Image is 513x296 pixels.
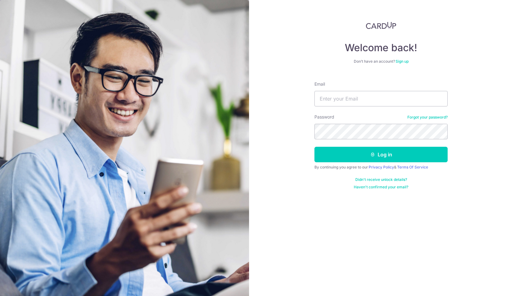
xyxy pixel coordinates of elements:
div: By continuing you agree to our & [314,165,448,170]
a: Terms Of Service [397,165,428,169]
img: CardUp Logo [366,22,396,29]
a: Forgot your password? [407,115,448,120]
input: Enter your Email [314,91,448,106]
label: Email [314,81,325,87]
a: Sign up [396,59,409,64]
a: Haven't confirmed your email? [354,185,408,190]
a: Privacy Policy [369,165,394,169]
label: Password [314,114,334,120]
button: Log in [314,147,448,162]
a: Didn't receive unlock details? [355,177,407,182]
div: Don’t have an account? [314,59,448,64]
h4: Welcome back! [314,42,448,54]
